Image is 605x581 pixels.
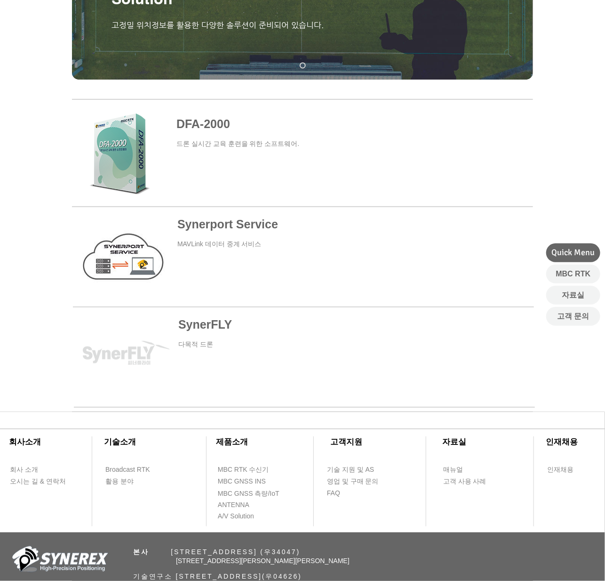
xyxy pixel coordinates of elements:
span: ​고정밀 위치정보를 활용한 다양한 솔루션이 준비되어 있습니다. [111,20,324,30]
span: ​회사소개 [9,437,41,446]
a: ANTENNA [217,499,271,511]
span: 고객 사용 사례 [443,477,486,486]
iframe: Wix Chat [497,541,605,581]
span: 고객 문의 [557,311,589,322]
a: FAQ [326,487,381,499]
span: MBC RTK 수신기 [218,465,269,475]
span: [STREET_ADDRESS][PERSON_NAME][PERSON_NAME] [176,557,350,565]
span: 본사 [133,548,149,556]
a: 회사 소개 [9,464,64,476]
span: FAQ [327,489,340,498]
span: MBC GNSS INS [218,477,266,486]
a: 고객 사용 사례 [443,476,497,487]
span: Quick Menu [552,247,595,258]
span: ANTENNA [218,500,249,510]
span: ​자료실 [442,437,466,446]
span: MBC RTK [556,269,591,279]
a: 고객 문의 [546,307,600,326]
span: 자료실 [562,290,585,300]
span: 기술연구소 [STREET_ADDRESS](우04626) [133,573,302,580]
a: 자료실 [546,286,600,305]
a: Solution [300,63,306,69]
nav: 슬라이드 [296,63,309,69]
span: 회사 소개 [10,465,38,475]
span: ​인재채용 [546,437,578,446]
span: 인재채용 [547,465,573,475]
a: A/V Solution [217,510,271,522]
a: MBC RTK 수신기 [217,464,288,476]
div: Quick Menu [546,243,600,262]
span: ​ [STREET_ADDRESS] (우34047) [133,548,300,556]
img: 회사_로고-removebg-preview.png [7,545,111,576]
a: MBC GNSS 측량/IoT [217,488,300,500]
span: 활용 분야 [105,477,134,486]
span: 매뉴얼 [443,465,463,475]
span: ​고객지원 [331,437,363,446]
a: MBC RTK [546,265,600,283]
a: 오시는 길 & 연락처 [9,476,73,487]
a: 매뉴얼 [443,464,497,476]
a: 인재채용 [547,464,591,476]
a: MBC GNSS INS [217,476,276,487]
span: ​제품소개 [216,437,248,446]
span: Broadcast RTK [105,465,150,475]
a: Broadcast RTK [105,464,159,476]
span: 오시는 길 & 연락처 [10,477,66,486]
a: 기술 지원 및 AS [326,464,397,476]
span: MBC GNSS 측량/IoT [218,489,279,499]
a: 활용 분야 [105,476,159,487]
span: ​기술소개 [104,437,136,446]
span: 기술 지원 및 AS [327,465,374,475]
span: 영업 및 구매 문의 [327,477,379,486]
span: A/V Solution [218,512,254,521]
a: 영업 및 구매 문의 [326,476,381,487]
